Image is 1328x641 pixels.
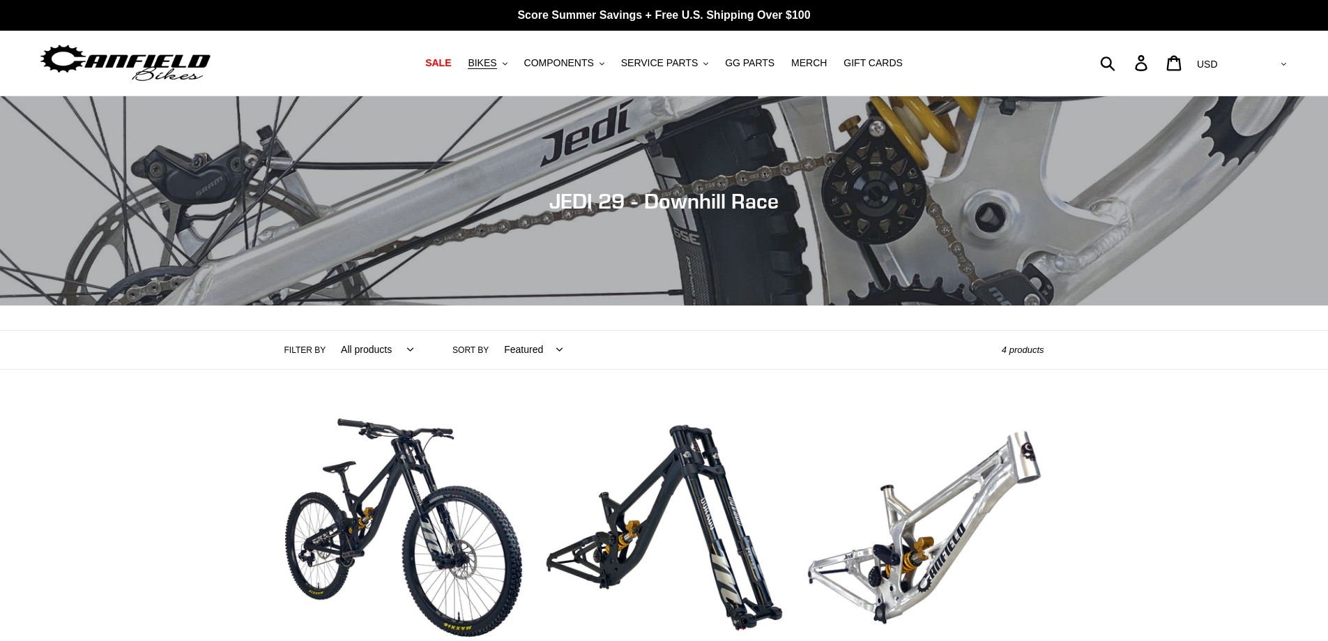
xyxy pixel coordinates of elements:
a: GG PARTS [718,54,781,73]
span: SERVICE PARTS [621,57,698,69]
span: BIKES [468,57,496,69]
input: Search [1108,47,1143,78]
span: GG PARTS [725,57,774,69]
span: 4 products [1002,345,1044,355]
button: BIKES [461,54,514,73]
span: COMPONENTS [524,57,594,69]
button: SERVICE PARTS [614,54,715,73]
a: SALE [418,54,458,73]
img: Canfield Bikes [38,41,213,85]
a: MERCH [784,54,834,73]
span: JEDI 29 - Downhill Race [549,188,779,213]
button: COMPONENTS [517,54,611,73]
a: GIFT CARDS [837,54,910,73]
span: SALE [425,57,451,69]
label: Filter by [284,344,326,356]
span: MERCH [791,57,827,69]
label: Sort by [452,344,489,356]
span: GIFT CARDS [844,57,903,69]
